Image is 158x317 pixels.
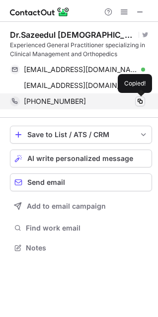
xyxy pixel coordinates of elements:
[26,224,148,233] span: Find work email
[26,243,148,252] span: Notes
[27,178,65,186] span: Send email
[24,81,138,90] span: [EMAIL_ADDRESS][DOMAIN_NAME]
[10,41,152,59] div: Experienced General Practitioner specializing in Clinical Management and Orthopedics
[27,155,133,162] span: AI write personalized message
[24,97,86,106] span: [PHONE_NUMBER]
[24,65,138,74] span: [EMAIL_ADDRESS][DOMAIN_NAME]
[10,126,152,144] button: save-profile-one-click
[10,197,152,215] button: Add to email campaign
[10,30,136,40] div: Dr.Sazeedul [DEMOGRAPHIC_DATA]
[10,150,152,167] button: AI write personalized message
[10,6,70,18] img: ContactOut v5.3.10
[27,131,135,139] div: Save to List / ATS / CRM
[10,241,152,255] button: Notes
[10,173,152,191] button: Send email
[27,202,106,210] span: Add to email campaign
[10,221,152,235] button: Find work email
